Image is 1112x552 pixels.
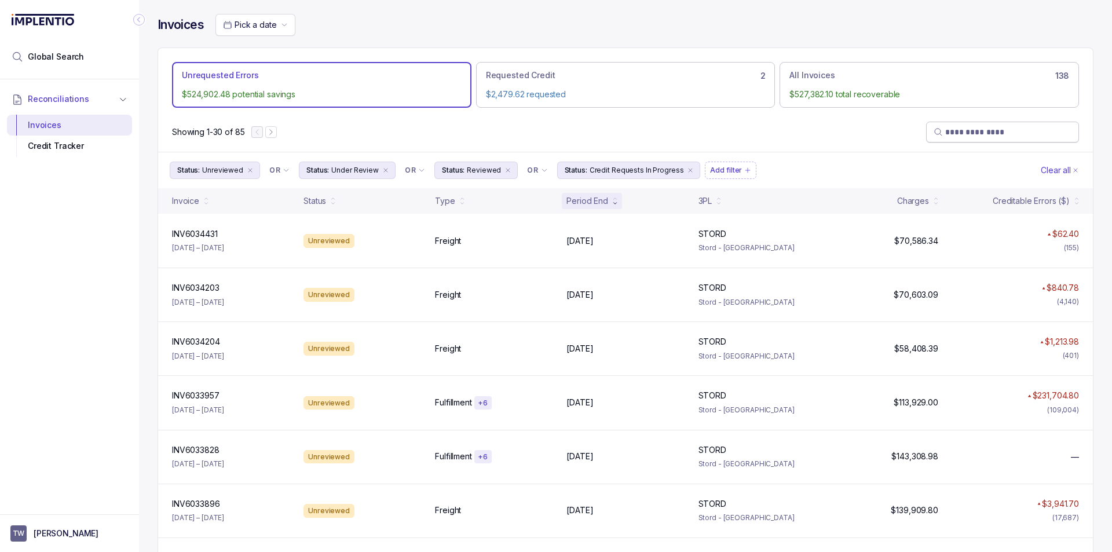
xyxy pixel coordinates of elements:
p: $3,941.70 [1042,498,1079,510]
p: $840.78 [1047,282,1079,294]
p: [DATE] – [DATE] [172,458,224,470]
p: Clear all [1041,164,1071,176]
button: Filter Chip Add filter [705,162,756,179]
p: $70,586.34 [894,235,938,247]
p: Freight [435,235,461,247]
div: Collapse Icon [132,13,146,27]
p: $70,603.09 [894,289,938,301]
p: Fulfillment [435,397,471,408]
div: (4,140) [1057,296,1079,308]
button: Filter Chip Reviewed [434,162,518,179]
li: Filter Chip Connector undefined [405,166,425,175]
button: Filter Chip Connector undefined [265,162,294,178]
p: INV6034203 [172,282,220,294]
p: INV6034431 [172,228,218,240]
p: $62.40 [1052,228,1079,240]
p: $58,408.39 [894,343,938,354]
p: [DATE] – [DATE] [172,404,224,416]
img: red pointer upwards [1042,287,1045,290]
img: red pointer upwards [1040,341,1044,343]
p: STORD [698,336,726,348]
p: Showing 1-30 of 85 [172,126,244,138]
p: [DATE] [566,451,593,462]
div: remove content [246,166,255,175]
p: STORD [698,282,726,294]
ul: Filter Group [170,162,1038,179]
h4: Invoices [158,17,204,33]
p: Freight [435,289,461,301]
p: [DATE] [566,505,593,516]
div: Unreviewed [303,396,354,410]
p: $524,902.48 potential savings [182,89,462,100]
p: [DATE] [566,343,593,354]
p: OR [405,166,416,175]
p: [DATE] [566,235,593,247]
div: 3PL [698,195,712,207]
div: Unreviewed [303,504,354,518]
p: Freight [435,505,461,516]
span: Reconciliations [28,93,89,105]
p: Add filter [710,164,742,176]
span: User initials [10,525,27,542]
p: [DATE] [566,289,593,301]
button: Filter Chip Unreviewed [170,162,260,179]
button: Clear Filters [1038,162,1081,179]
li: Filter Chip Connector undefined [527,166,547,175]
p: $1,213.98 [1045,336,1079,348]
h6: 138 [1055,71,1069,81]
search: Date Range Picker [223,19,276,31]
p: Credit Requests In Progress [590,164,684,176]
div: (401) [1063,350,1079,361]
p: INV6033896 [172,498,220,510]
p: STORD [698,390,726,401]
p: Unrequested Errors [182,70,258,81]
h6: 2 [760,71,766,81]
span: — [1071,451,1079,463]
p: [PERSON_NAME] [34,528,98,539]
p: $139,909.80 [891,505,938,516]
p: Status: [442,164,464,176]
p: Fulfillment [435,451,471,462]
ul: Action Tab Group [172,62,1079,108]
p: + 6 [478,452,488,462]
p: $113,929.00 [894,397,938,408]
span: Global Search [28,51,84,63]
p: $143,308.98 [891,451,938,462]
p: INV6034204 [172,336,220,348]
button: Filter Chip Credit Requests In Progress [557,162,701,179]
p: All Invoices [789,70,835,81]
p: Status: [565,164,587,176]
p: Stord - [GEOGRAPHIC_DATA] [698,242,816,254]
div: remove content [686,166,695,175]
img: red pointer upwards [1027,394,1031,397]
button: Reconciliations [7,86,132,112]
p: Stord - [GEOGRAPHIC_DATA] [698,458,816,470]
p: Reviewed [467,164,501,176]
p: Status: [306,164,329,176]
p: INV6033828 [172,444,220,456]
div: Unreviewed [303,450,354,464]
div: Unreviewed [303,288,354,302]
p: $527,382.10 total recoverable [789,89,1069,100]
div: Reconciliations [7,112,132,159]
p: Freight [435,343,461,354]
p: OR [527,166,538,175]
p: [DATE] – [DATE] [172,512,224,524]
div: Type [435,195,455,207]
p: STORD [698,228,726,240]
button: Filter Chip Under Review [299,162,396,179]
span: Pick a date [235,20,276,30]
div: Creditable Errors ($) [993,195,1070,207]
p: [DATE] – [DATE] [172,242,224,254]
p: [DATE] – [DATE] [172,297,224,308]
p: Requested Credit [486,70,555,81]
div: Remaining page entries [172,126,244,138]
img: red pointer upwards [1047,233,1051,236]
p: Under Review [331,164,379,176]
div: Unreviewed [303,342,354,356]
button: Filter Chip Connector undefined [522,162,552,178]
div: (17,687) [1052,512,1079,524]
p: Stord - [GEOGRAPHIC_DATA] [698,297,816,308]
